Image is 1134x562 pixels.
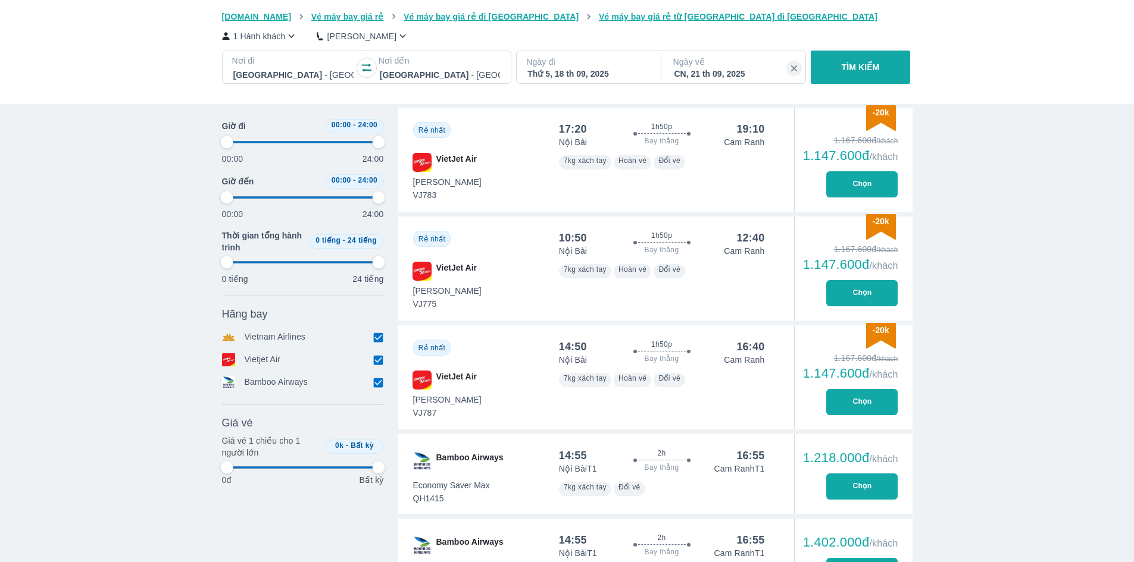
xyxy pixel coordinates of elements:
span: Đổi vé [658,156,680,165]
p: 00:00 [222,208,243,220]
span: Hoàn vé [618,156,647,165]
p: 1 Hành khách [233,30,286,42]
p: Nội Bài [559,354,587,366]
span: Rẻ nhất [418,126,445,134]
div: 1.218.000đ [803,451,898,465]
p: Giá vé 1 chiều cho 1 người lớn [222,435,321,459]
span: /khách [869,454,898,464]
span: Đổi vé [658,265,680,274]
div: 1.147.600đ [803,366,898,381]
p: 24 tiếng [352,273,383,285]
span: Vé máy bay giá rẻ từ [GEOGRAPHIC_DATA] đi [GEOGRAPHIC_DATA] [599,12,877,21]
span: - [343,236,345,244]
p: 0 tiếng [222,273,248,285]
span: VJ775 [413,298,482,310]
span: - [353,121,355,129]
span: 24 tiếng [348,236,377,244]
span: Thời gian tổng hành trình [222,230,304,253]
span: Hoàn vé [618,265,647,274]
div: 1.167.600đ [803,352,898,364]
span: 0 tiếng [315,236,340,244]
span: Đổi vé [618,483,641,491]
span: /khách [869,369,898,379]
div: 19:10 [736,122,764,136]
span: - [346,441,348,450]
div: 1.167.600đ [803,243,898,255]
span: 7kg xách tay [564,156,607,165]
p: Nội Bài T1 [559,463,597,475]
nav: breadcrumb [222,11,913,23]
p: Vietnam Airlines [245,331,306,344]
span: Hoàn vé [618,374,647,382]
button: Chọn [826,473,898,500]
img: discount [866,105,896,131]
div: 1.147.600đ [803,258,898,272]
span: [PERSON_NAME] [413,394,482,406]
div: 16:55 [736,533,764,547]
img: VJ [413,371,432,390]
span: 1h50p [651,122,672,131]
div: 1.147.600đ [803,149,898,163]
p: Nội Bài [559,136,587,148]
p: Ngày đi [526,56,649,68]
span: -20k [872,108,889,117]
span: VietJet Air [436,262,477,281]
span: 7kg xách tay [564,374,607,382]
div: 1.402.000đ [803,535,898,550]
span: 00:00 [332,121,351,129]
span: Vé máy bay giá rẻ [311,12,384,21]
span: [PERSON_NAME] [413,176,482,188]
p: Cam Ranh [724,354,764,366]
span: [PERSON_NAME] [413,285,482,297]
p: Cam Ranh T1 [714,547,765,559]
div: 14:50 [559,340,587,354]
div: Thứ 5, 18 th 09, 2025 [527,68,648,80]
div: 1.167.600đ [803,134,898,146]
div: 16:55 [736,448,764,463]
img: VJ [413,153,432,172]
p: Ngày về [673,56,796,68]
p: Nội Bài [559,245,587,257]
p: Cam Ranh [724,245,764,257]
span: /khách [869,538,898,548]
p: Cam Ranh [724,136,764,148]
span: Rẻ nhất [418,344,445,352]
button: Chọn [826,280,898,306]
span: 7kg xách tay [564,483,607,491]
span: 1h50p [651,340,672,349]
button: Chọn [826,171,898,197]
span: 2h [657,448,666,458]
div: 17:20 [559,122,587,136]
p: [PERSON_NAME] [327,30,396,42]
div: 10:50 [559,231,587,245]
span: QH1415 [413,492,490,504]
p: Nội Bài T1 [559,547,597,559]
button: Chọn [826,389,898,415]
span: Giờ đi [222,120,246,132]
span: [DOMAIN_NAME] [222,12,292,21]
div: 14:55 [559,533,587,547]
span: VietJet Air [436,371,477,390]
span: 1h50p [651,231,672,240]
p: 0đ [222,474,232,486]
div: CN, 21 th 09, 2025 [674,68,795,80]
p: 24:00 [363,208,384,220]
p: 24:00 [363,153,384,165]
div: 12:40 [736,231,764,245]
span: Bamboo Airways [436,451,504,470]
img: QH [413,536,432,555]
img: QH [413,451,432,470]
div: 16:40 [736,340,764,354]
span: -20k [872,216,889,226]
img: discount [866,214,896,240]
p: Bamboo Airways [245,376,308,389]
p: TÌM KIẾM [842,61,880,73]
span: Giờ đến [222,175,254,187]
span: Hãng bay [222,307,268,321]
p: Vietjet Air [245,353,281,366]
span: Rẻ nhất [418,235,445,243]
p: Cam Ranh T1 [714,463,765,475]
span: 24:00 [358,121,377,129]
span: 24:00 [358,176,377,184]
span: - [353,176,355,184]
